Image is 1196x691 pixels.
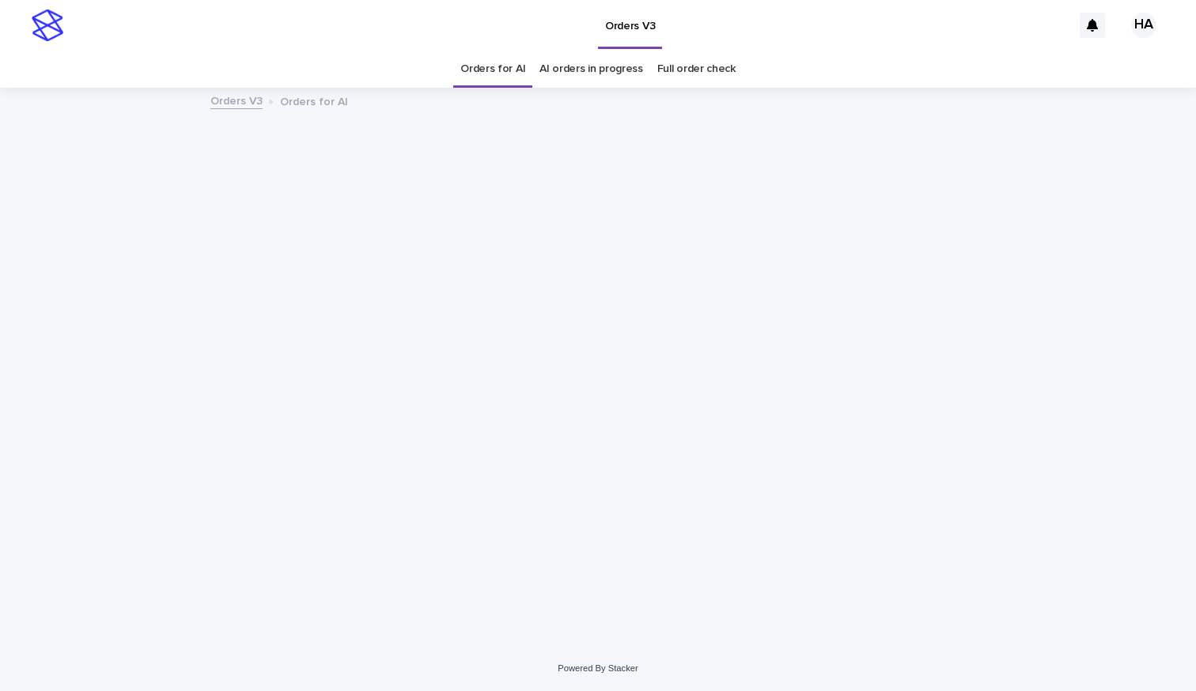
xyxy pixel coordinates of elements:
[558,663,638,673] a: Powered By Stacker
[1131,13,1156,38] div: HA
[280,92,348,109] p: Orders for AI
[539,51,643,88] a: AI orders in progress
[460,51,525,88] a: Orders for AI
[210,91,263,109] a: Orders V3
[32,9,63,41] img: stacker-logo-s-only.png
[657,51,736,88] a: Full order check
